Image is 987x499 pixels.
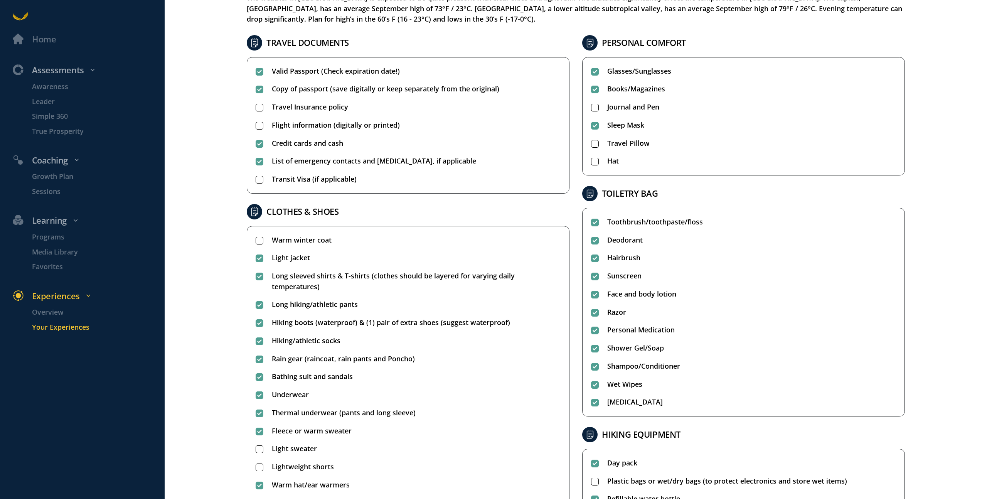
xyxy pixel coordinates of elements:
span: Personal Medication [607,325,675,335]
span: Journal and Pen [607,102,659,113]
span: Credit cards and cash [272,138,343,149]
h2: TOILETRY BAG [602,187,658,201]
span: Thermal underwear (pants and long sleeve) [272,408,416,418]
span: Deodorant [607,235,643,246]
span: Day pack [607,458,637,469]
div: Home [32,32,56,46]
span: Face and body lotion [607,289,676,300]
span: Fleece or warm sweater [272,426,352,437]
p: Your Experiences [32,322,163,333]
span: Travel Insurance policy [272,102,348,113]
span: Light jacket [272,253,310,263]
p: Sessions [32,186,163,197]
a: Awareness [19,81,165,92]
span: Toothbrush/toothpaste/floss [607,217,703,228]
span: Copy of passport (save digitally or keep separately from the original) [272,84,499,94]
span: Hat [607,156,619,167]
p: Awareness [32,81,163,92]
a: Programs [19,232,165,243]
span: [MEDICAL_DATA] [607,397,663,408]
a: True Prosperity [19,126,165,137]
span: Warm winter coat [272,235,332,246]
p: Overview [32,307,163,318]
p: Leader [32,96,163,107]
p: Programs [32,232,163,243]
span: Light sweater [272,443,317,454]
span: Wet Wipes [607,379,642,390]
div: Assessments [7,63,169,77]
span: Bathing suit and sandals [272,371,353,382]
a: Simple 360 [19,111,165,122]
span: Rain gear (raincoat, rain pants and Poncho) [272,354,415,364]
p: Favorites [32,261,163,272]
span: Transit Visa (if applicable) [272,174,357,185]
div: Learning [7,214,169,228]
span: Glasses/Sunglasses [607,66,671,77]
div: Coaching [7,153,169,167]
span: Hiking/athletic socks [272,335,340,346]
span: Long hiking/athletic pants [272,299,358,310]
span: Lightweight shorts [272,462,334,472]
a: Sessions [19,186,165,197]
span: Hairbrush [607,253,640,263]
div: Experiences [7,289,169,303]
a: Media Library [19,247,165,258]
span: Razor [607,307,626,318]
span: List of emergency contacts and [MEDICAL_DATA], if applicable [272,156,476,167]
h2: TRAVEL DOCUMENTS [266,36,349,50]
span: Travel Pillow [607,138,650,149]
span: Underwear [272,389,309,400]
p: Growth Plan [32,171,163,182]
span: Shampoo/Conditioner [607,361,680,372]
span: Hiking boots (waterproof) & (1) pair of extra shoes (suggest waterproof) [272,317,510,328]
h2: CLOTHES & SHOES [266,205,339,219]
p: True Prosperity [32,126,163,137]
span: Valid Passport (Check expiration date!) [272,66,400,77]
h2: PERSONAL COMFORT [602,36,686,50]
a: Favorites [19,261,165,272]
a: Leader [19,96,165,107]
a: Growth Plan [19,171,165,182]
p: Media Library [32,247,163,258]
h2: HIKING EQUIPMENT [602,428,680,442]
span: Sunscreen [607,271,642,282]
span: Sleep Mask [607,120,644,131]
a: Overview [19,307,165,318]
span: Long sleeved shirts & T-shirts (clothes should be layered for varying daily temperatures) [272,271,561,292]
p: Simple 360 [32,111,163,122]
span: Plastic bags or wet/dry bags (to protect electronics and store wet items) [607,476,847,487]
span: Warm hat/ear warmers [272,480,350,491]
a: Your Experiences [19,322,165,333]
span: Books/Magazines [607,84,665,94]
span: Shower Gel/Soap [607,343,664,354]
span: Flight information (digitally or printed) [272,120,400,131]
